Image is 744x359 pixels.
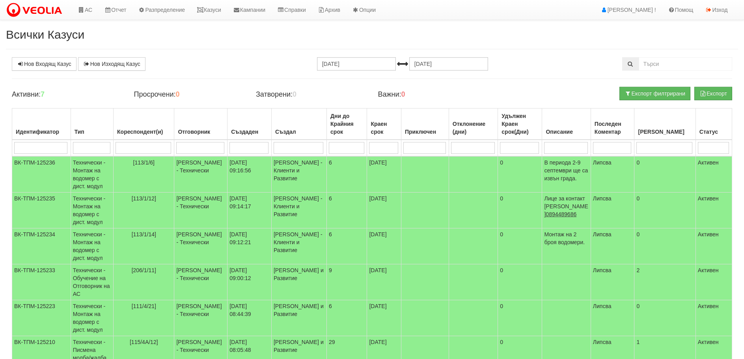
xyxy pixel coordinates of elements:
span: Липсва [593,159,612,166]
td: 0 [498,264,542,300]
button: Експорт [694,87,732,100]
div: [PERSON_NAME] [636,126,693,137]
td: Активен [696,193,732,228]
div: Кореспондент(и) [116,126,172,137]
td: 0 [498,193,542,228]
td: Активен [696,228,732,264]
span: [115/4А/12] [130,339,158,345]
td: ВК-ТПМ-125235 [12,193,71,228]
th: Статус: No sort applied, activate to apply an ascending sort [696,108,732,140]
span: [113/1/12] [132,195,156,202]
td: Технически - Обучение на Отговорник на АС [71,264,113,300]
p: В периода 2-9 септември ще са извън града. [544,159,588,182]
button: Експорт филтрирани [619,87,690,100]
td: Технически - Монтаж на водомер с дист. модул [71,193,113,228]
td: 0 [634,228,696,264]
td: [PERSON_NAME] - Технически [174,228,227,264]
p: Лице за контакт [PERSON_NAME] [544,194,588,218]
td: [DATE] [367,156,401,193]
span: Липсва [593,303,612,309]
td: ВК-ТПМ-125234 [12,228,71,264]
th: Краен срок: No sort applied, activate to apply an ascending sort [367,108,401,140]
div: Създаден [229,126,269,137]
td: [PERSON_NAME] - Клиенти и Развитие [271,156,326,193]
td: [PERSON_NAME] - Технически [174,193,227,228]
td: Активен [696,300,732,336]
div: Отклонение (дни) [451,118,496,137]
td: Технически - Монтаж на водомер с дист. модул [71,228,113,264]
span: [113/1/14] [132,231,156,237]
div: Отговорник [176,126,225,137]
div: Дни до Крайния срок [329,110,365,137]
h4: Важни: [378,91,488,99]
td: ВК-ТПМ-125233 [12,264,71,300]
b: 0 [175,90,179,98]
th: Идентификатор: No sort applied, activate to apply an ascending sort [12,108,71,140]
td: [DATE] 08:44:39 [227,300,272,336]
th: Приключен: No sort applied, activate to apply an ascending sort [401,108,449,140]
td: [DATE] 09:00:12 [227,264,272,300]
td: [PERSON_NAME] - Клиенти и Развитие [271,193,326,228]
td: [PERSON_NAME] и Развитие [271,264,326,300]
td: Активен [696,156,732,193]
span: [111/4/21] [132,303,156,309]
input: Търсене по Идентификатор, Бл/Вх/Ап, Тип, Описание, Моб. Номер, Имейл, Файл, Коментар, [639,57,732,71]
div: Описание [544,126,588,137]
div: Статус [698,126,730,137]
span: [113/1/6] [133,159,155,166]
td: [DATE] [367,300,401,336]
th: Създал: No sort applied, activate to apply an ascending sort [271,108,326,140]
td: 0 [498,156,542,193]
td: [DATE] [367,228,401,264]
div: Удължен Краен срок(Дни) [500,110,540,137]
td: [DATE] 09:12:21 [227,228,272,264]
h4: Активни: [12,91,122,99]
div: Създал [274,126,324,137]
span: 6 [329,195,332,202]
h4: Просрочени: [134,91,244,99]
span: 6 [329,303,332,309]
h2: Всички Казуси [6,28,738,41]
b: 0 [293,90,296,98]
b: 7 [41,90,45,98]
td: ВК-ТПМ-125236 [12,156,71,193]
span: 6 [329,159,332,166]
td: Технически - Монтаж на водомер с дист. модул [71,300,113,336]
span: Липсва [593,195,612,202]
td: 0 [634,156,696,193]
td: [PERSON_NAME] - Технически [174,156,227,193]
span: Липсва [593,339,612,345]
td: Активен [696,264,732,300]
a: Нов Изходящ Казус [78,57,145,71]
td: 0 [634,193,696,228]
p: Монтаж на 2 броя водомери. [544,230,588,246]
span: 6 [329,231,332,237]
td: [PERSON_NAME] и Развитие [271,300,326,336]
th: Отклонение (дни): No sort applied, activate to apply an ascending sort [449,108,498,140]
th: Брой Файлове: No sort applied, activate to apply an ascending sort [634,108,696,140]
td: [PERSON_NAME] - Технически [174,300,227,336]
td: 0 [498,300,542,336]
td: [DATE] [367,193,401,228]
a: Нов Входящ Казус [12,57,76,71]
td: [DATE] 09:14:17 [227,193,272,228]
span: Липсва [593,267,612,273]
div: Краен срок [369,118,399,137]
span: 29 [329,339,335,345]
td: [PERSON_NAME] - Клиенти и Развитие [271,228,326,264]
th: Тип: No sort applied, activate to apply an ascending sort [71,108,113,140]
td: 2 [634,264,696,300]
td: 0 [498,228,542,264]
td: [PERSON_NAME] - Технически [174,264,227,300]
th: Описание: No sort applied, activate to apply an ascending sort [542,108,591,140]
div: Приключен [403,126,447,137]
div: Последен Коментар [593,118,632,137]
div: Идентификатор [14,126,69,137]
span: [206/1/11] [132,267,156,273]
td: [DATE] 09:16:56 [227,156,272,193]
img: VeoliaLogo.png [6,2,66,19]
h4: Затворени: [256,91,366,99]
th: Създаден: No sort applied, activate to apply an ascending sort [227,108,272,140]
th: Отговорник: No sort applied, activate to apply an ascending sort [174,108,227,140]
th: Удължен Краен срок(Дни): No sort applied, activate to apply an ascending sort [498,108,542,140]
